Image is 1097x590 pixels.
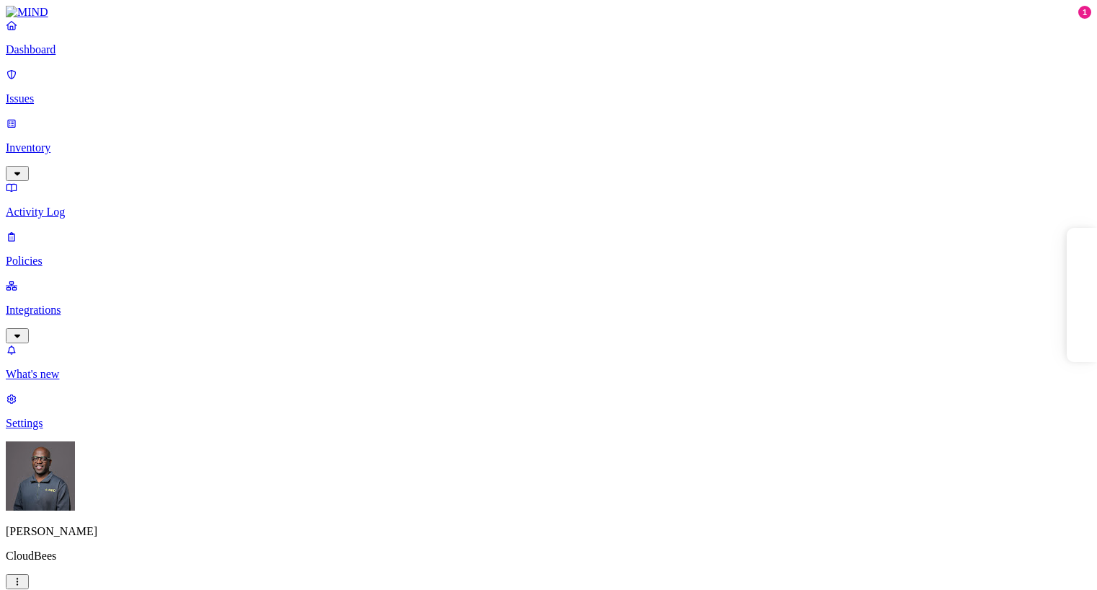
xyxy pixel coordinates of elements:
[6,6,48,19] img: MIND
[6,43,1091,56] p: Dashboard
[6,141,1091,154] p: Inventory
[6,441,75,511] img: Gregory Thomas
[6,304,1091,317] p: Integrations
[6,525,1091,538] p: [PERSON_NAME]
[6,417,1091,430] p: Settings
[1067,228,1097,362] iframe: Marker.io feedback button
[6,368,1091,381] p: What's new
[6,550,1091,563] p: CloudBees
[6,206,1091,219] p: Activity Log
[6,92,1091,105] p: Issues
[6,255,1091,268] p: Policies
[1078,6,1091,19] div: 1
